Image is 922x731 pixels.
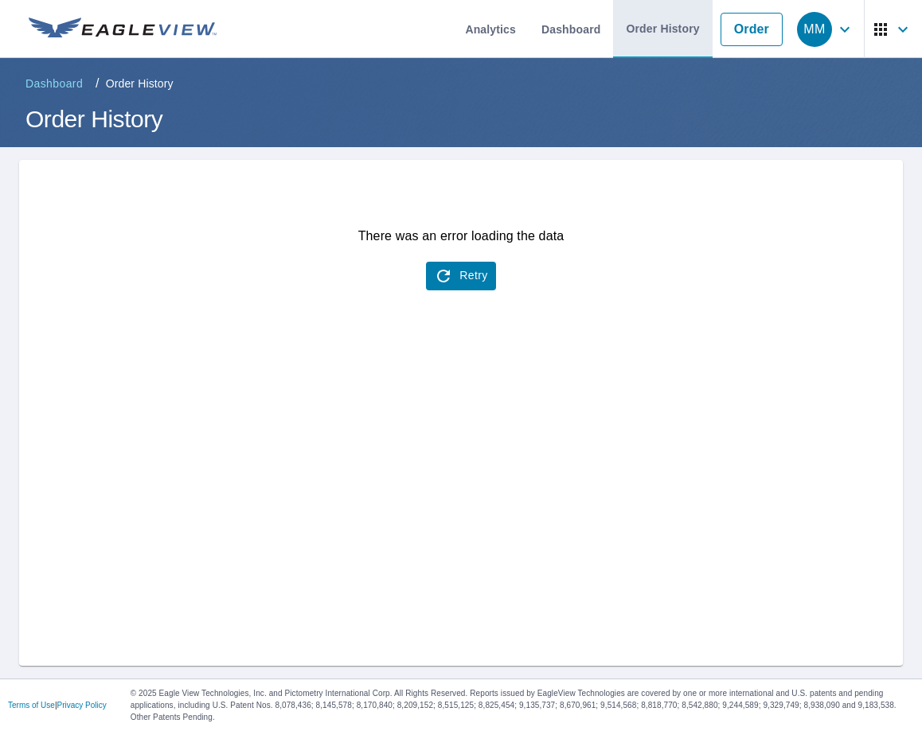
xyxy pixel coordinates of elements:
span: Retry [434,266,487,286]
h1: Order History [19,103,903,135]
nav: breadcrumb [19,71,903,96]
div: MM [797,12,832,47]
a: Order [721,13,783,46]
img: EV Logo [29,17,217,41]
p: | [8,701,107,710]
a: Dashboard [19,71,89,96]
a: Terms of Use [8,701,55,710]
li: / [96,74,100,93]
a: Privacy Policy [57,701,107,710]
span: Dashboard [25,76,83,91]
p: Order History [106,76,174,91]
p: © 2025 Eagle View Technologies, Inc. and Pictometry International Corp. All Rights Reserved. Repo... [131,687,914,723]
button: Retry [426,262,495,290]
p: There was an error loading the data [358,227,565,246]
